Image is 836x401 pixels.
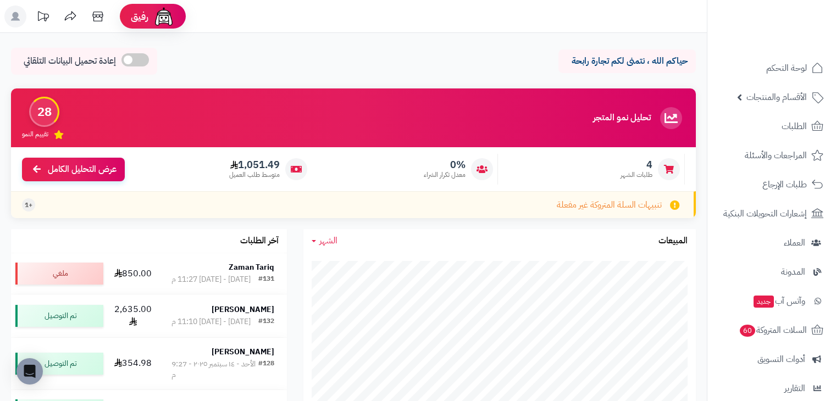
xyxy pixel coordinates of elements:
[24,55,116,68] span: إعادة تحميل البيانات التلقائي
[171,359,258,381] div: الأحد - ١٤ سبتمبر ٢٠٢٥ - 9:27 م
[593,113,651,123] h3: تحليل نمو المتجر
[29,5,57,30] a: تحديثات المنصة
[15,353,103,375] div: تم التوصيل
[714,200,829,227] a: إشعارات التحويلات البنكية
[714,113,829,140] a: الطلبات
[212,346,274,358] strong: [PERSON_NAME]
[15,305,103,327] div: تم التوصيل
[714,317,829,343] a: السلات المتروكة60
[781,264,805,280] span: المدونة
[714,346,829,372] a: أدوات التسويق
[714,230,829,256] a: العملاء
[424,170,466,180] span: معدل تكرار الشراء
[714,171,829,198] a: طلبات الإرجاع
[757,352,805,367] span: أدوات التسويق
[746,90,807,105] span: الأقسام والمنتجات
[212,304,274,315] strong: [PERSON_NAME]
[714,55,829,81] a: لوحة التحكم
[557,199,662,211] span: تنبيهات السلة المتروكة غير مفعلة
[171,316,251,327] div: [DATE] - [DATE] 11:10 م
[229,159,280,171] span: 1,051.49
[762,177,807,192] span: طلبات الإرجاع
[752,293,805,309] span: وآتس آب
[108,338,159,389] td: 354.98
[229,261,274,273] strong: Zaman Tariq
[229,170,280,180] span: متوسط طلب العميل
[16,358,43,385] div: Open Intercom Messenger
[240,236,279,246] h3: آخر الطلبات
[714,142,829,169] a: المراجعات والأسئلة
[258,274,274,285] div: #131
[714,288,829,314] a: وآتس آبجديد
[15,263,103,285] div: ملغي
[739,322,807,338] span: السلات المتروكة
[784,235,805,250] span: العملاء
[723,206,807,221] span: إشعارات التحويلات البنكية
[766,60,807,76] span: لوحة التحكم
[22,130,48,139] span: تقييم النمو
[714,259,829,285] a: المدونة
[740,325,755,337] span: 60
[567,55,688,68] p: حياكم الله ، نتمنى لكم تجارة رابحة
[754,296,774,308] span: جديد
[108,253,159,294] td: 850.00
[312,235,337,247] a: الشهر
[319,234,337,247] span: الشهر
[424,159,466,171] span: 0%
[48,163,117,176] span: عرض التحليل الكامل
[784,381,805,396] span: التقارير
[25,200,32,210] span: +1
[171,274,251,285] div: [DATE] - [DATE] 11:27 م
[153,5,175,27] img: ai-face.png
[658,236,688,246] h3: المبيعات
[22,158,125,181] a: عرض التحليل الكامل
[782,119,807,134] span: الطلبات
[258,359,274,381] div: #128
[621,170,652,180] span: طلبات الشهر
[108,294,159,337] td: 2,635.00
[131,10,148,23] span: رفيق
[258,316,274,327] div: #132
[745,148,807,163] span: المراجعات والأسئلة
[621,159,652,171] span: 4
